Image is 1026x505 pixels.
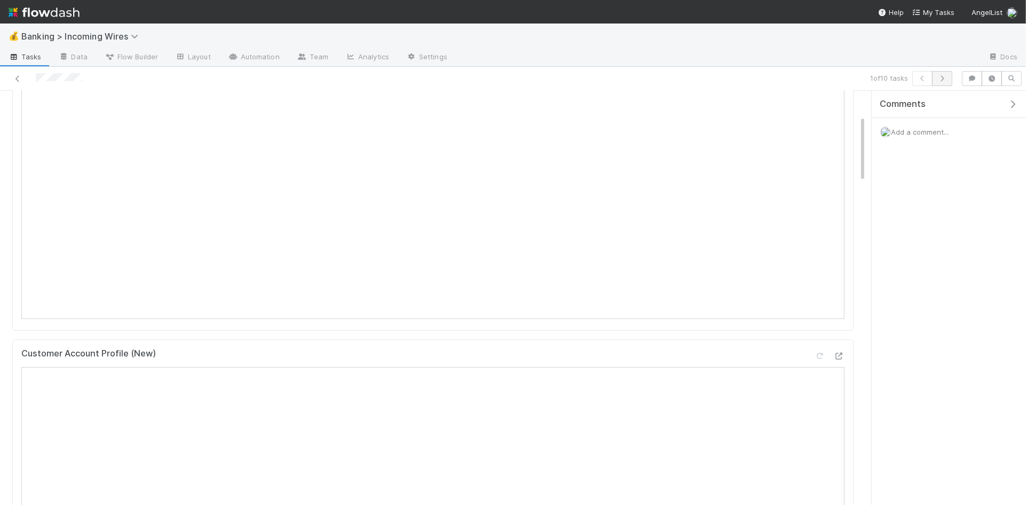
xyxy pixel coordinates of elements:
[219,49,288,66] a: Automation
[167,49,219,66] a: Layout
[9,51,42,62] span: Tasks
[878,7,904,18] div: Help
[1007,7,1017,18] img: avatar_eacbd5bb-7590-4455-a9e9-12dcb5674423.png
[870,73,908,83] span: 1 of 10 tasks
[337,49,398,66] a: Analytics
[21,348,156,359] h5: Customer Account Profile (New)
[972,8,1003,17] span: AngelList
[9,32,19,41] span: 💰
[980,49,1026,66] a: Docs
[105,51,158,62] span: Flow Builder
[9,3,80,21] img: logo-inverted-e16ddd16eac7371096b0.svg
[891,128,949,136] span: Add a comment...
[398,49,456,66] a: Settings
[21,31,144,42] span: Banking > Incoming Wires
[96,49,167,66] a: Flow Builder
[880,127,891,137] img: avatar_eacbd5bb-7590-4455-a9e9-12dcb5674423.png
[288,49,337,66] a: Team
[912,7,954,18] a: My Tasks
[912,8,954,17] span: My Tasks
[880,99,926,110] span: Comments
[50,49,96,66] a: Data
